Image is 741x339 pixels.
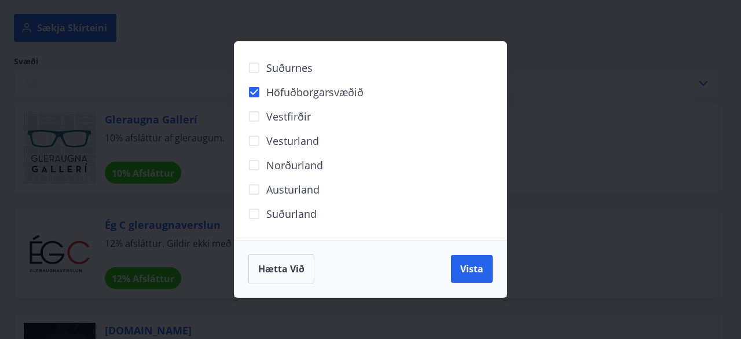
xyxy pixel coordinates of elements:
[266,133,319,148] span: Vesturland
[460,263,483,275] span: Vista
[266,85,364,100] span: Höfuðborgarsvæðið
[258,263,305,275] span: Hætta við
[248,254,314,283] button: Hætta við
[266,158,323,173] span: Norðurland
[266,109,311,124] span: Vestfirðir
[451,255,493,283] button: Vista
[266,182,320,197] span: Austurland
[266,206,317,221] span: Suðurland
[266,60,313,75] span: Suðurnes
